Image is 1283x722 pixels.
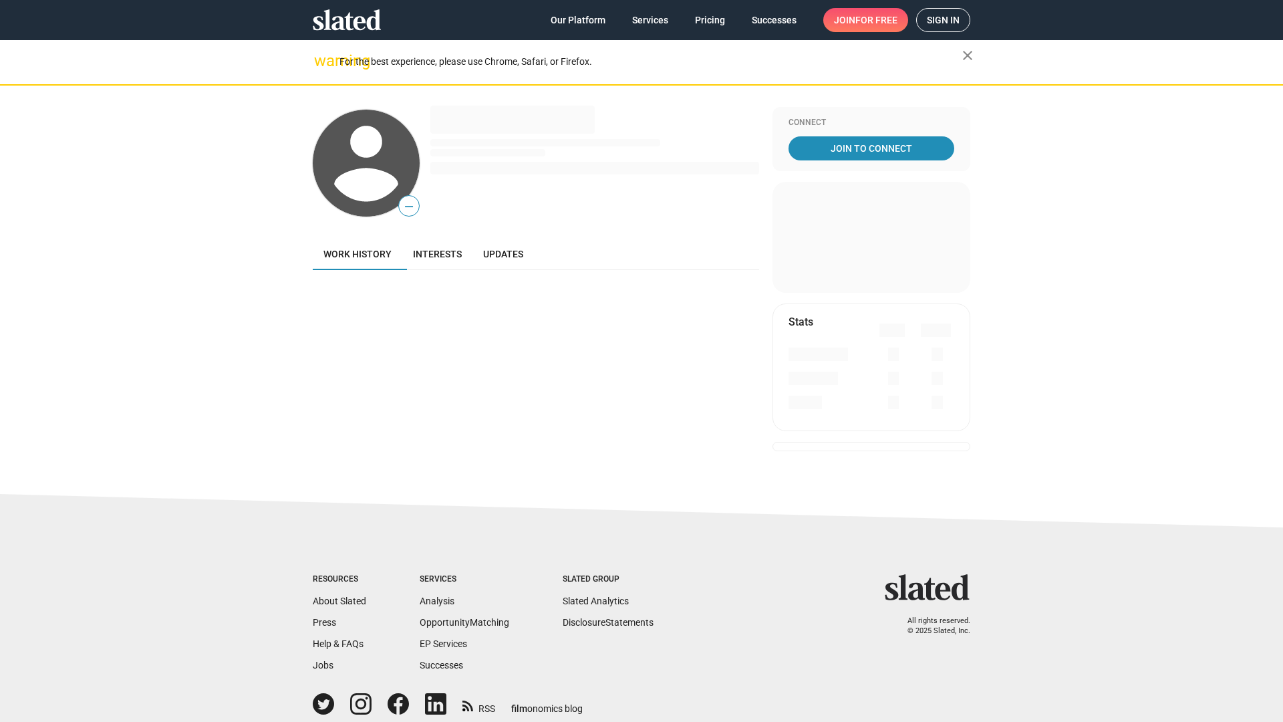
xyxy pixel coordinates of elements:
a: DisclosureStatements [563,617,654,628]
a: Jobs [313,660,333,671]
span: Pricing [695,8,725,32]
a: Join To Connect [789,136,954,160]
a: Interests [402,238,472,270]
span: Sign in [927,9,960,31]
div: Services [420,574,509,585]
a: Slated Analytics [563,596,629,606]
span: Join [834,8,897,32]
a: OpportunityMatching [420,617,509,628]
div: Connect [789,118,954,128]
span: Interests [413,249,462,259]
a: Joinfor free [823,8,908,32]
span: Work history [323,249,392,259]
a: RSS [462,695,495,715]
mat-icon: close [960,47,976,64]
a: Press [313,617,336,628]
a: Successes [741,8,807,32]
span: Our Platform [551,8,605,32]
a: Pricing [684,8,736,32]
div: Resources [313,574,366,585]
span: for free [855,8,897,32]
a: Updates [472,238,534,270]
span: Successes [752,8,797,32]
span: — [399,198,419,215]
span: Services [632,8,668,32]
mat-card-title: Stats [789,315,813,329]
div: For the best experience, please use Chrome, Safari, or Firefox. [339,53,962,71]
mat-icon: warning [314,53,330,69]
a: About Slated [313,596,366,606]
a: Services [621,8,679,32]
a: Sign in [916,8,970,32]
a: Analysis [420,596,454,606]
a: Help & FAQs [313,638,364,649]
span: Join To Connect [791,136,952,160]
span: film [511,703,527,714]
a: EP Services [420,638,467,649]
a: filmonomics blog [511,692,583,715]
a: Successes [420,660,463,671]
a: Work history [313,238,402,270]
p: All rights reserved. © 2025 Slated, Inc. [893,616,970,636]
a: Our Platform [540,8,616,32]
span: Updates [483,249,523,259]
div: Slated Group [563,574,654,585]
